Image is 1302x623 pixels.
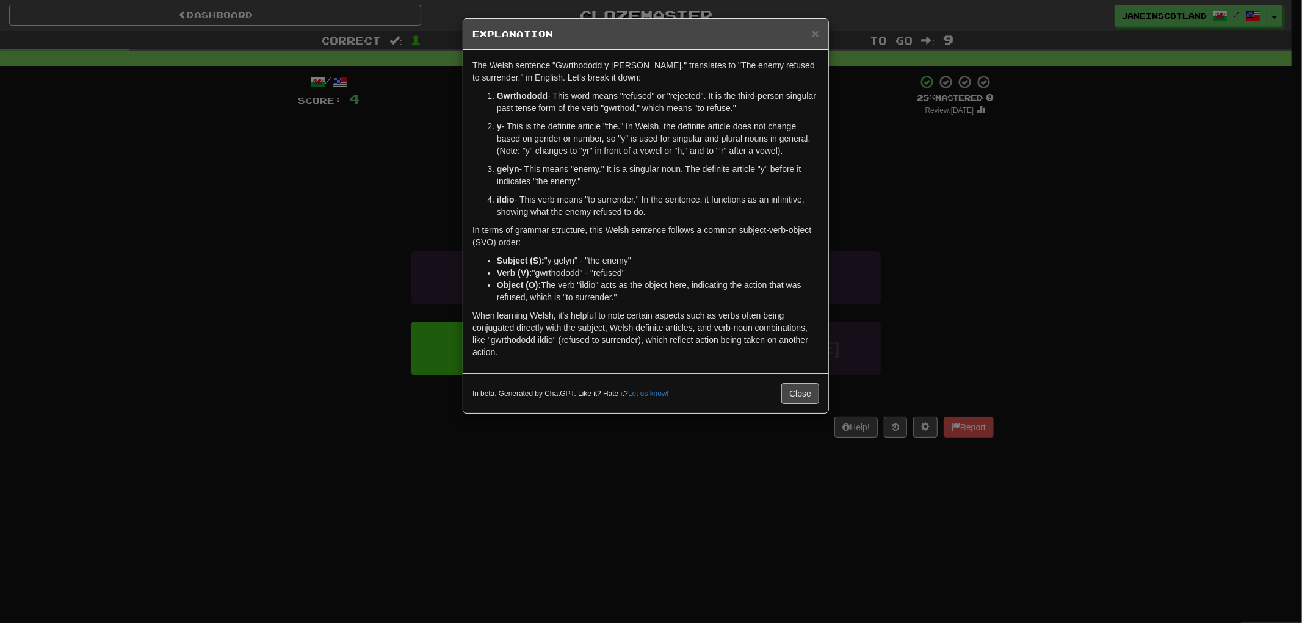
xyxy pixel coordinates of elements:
[497,268,532,278] strong: Verb (V):
[472,389,669,399] small: In beta. Generated by ChatGPT. Like it? Hate it? !
[497,195,515,204] strong: ildio
[472,309,819,358] p: When learning Welsh, it's helpful to note certain aspects such as verbs often being conjugated di...
[472,224,819,248] p: In terms of grammar structure, this Welsh sentence follows a common subject-verb-object (SVO) order:
[497,91,548,101] strong: Gwrthododd
[497,256,544,265] strong: Subject (S):
[497,254,819,267] li: "y gelyn" - "the enemy"
[497,90,819,114] p: - This word means "refused" or "rejected". It is the third-person singular past tense form of the...
[781,383,819,404] button: Close
[497,163,819,187] p: - This means "enemy." It is a singular noun. The definite article "y" before it indicates "the en...
[497,280,541,290] strong: Object (O):
[628,389,667,398] a: Let us know
[497,164,519,174] strong: gelyn
[812,27,819,40] button: Close
[497,121,502,131] strong: y
[472,59,819,84] p: The Welsh sentence "Gwrthododd y [PERSON_NAME]." translates to "The enemy refused to surrender." ...
[497,279,819,303] li: The verb "ildio" acts as the object here, indicating the action that was refused, which is "to su...
[497,120,819,157] p: - This is the definite article "the." In Welsh, the definite article does not change based on gen...
[812,26,819,40] span: ×
[497,267,819,279] li: "gwrthododd" - "refused"
[497,193,819,218] p: - This verb means "to surrender." In the sentence, it functions as an infinitive, showing what th...
[472,28,819,40] h5: Explanation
